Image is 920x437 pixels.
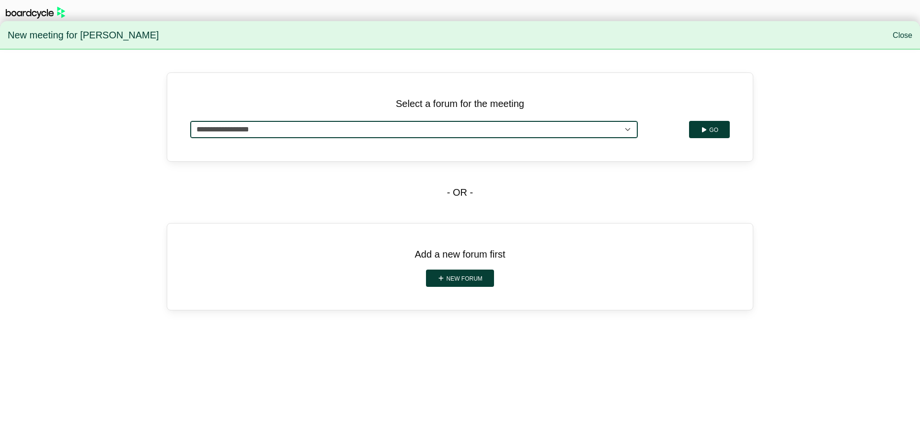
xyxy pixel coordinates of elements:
[8,25,159,46] span: New meeting for [PERSON_NAME]
[893,31,912,39] a: Close
[6,7,65,19] img: BoardcycleBlackGreen-aaafeed430059cb809a45853b8cf6d952af9d84e6e89e1f1685b34bfd5cb7d64.svg
[689,121,730,138] button: Go
[167,162,753,223] div: - OR -
[426,270,494,287] a: New forum
[190,247,730,262] p: Add a new forum first
[190,96,730,111] p: Select a forum for the meeting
